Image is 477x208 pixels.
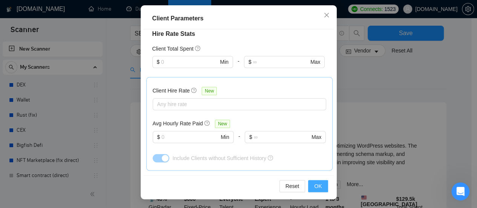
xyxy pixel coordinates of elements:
h5: Client Total Spent [152,45,193,53]
img: Profile image for Nazar [95,12,110,27]
span: $ [157,58,160,66]
input: 0 [161,133,219,141]
input: ∞ [254,133,310,141]
span: question-circle [268,155,273,160]
div: Отправить сообщениеОбычно мы отвечаем в течение менее минуты [8,102,143,138]
span: $ [249,133,252,141]
span: close [324,12,330,18]
span: New [202,87,217,95]
h5: Avg Hourly Rate Paid [153,119,203,128]
span: Max [311,133,321,141]
span: question-circle [191,87,197,93]
span: New [215,120,230,128]
img: logo [15,14,27,26]
div: ✅ How To: Connect your agency to [DOMAIN_NAME] [15,166,126,182]
span: OK [314,182,322,190]
img: Profile image for Viktor [109,12,124,27]
div: Обычно мы отвечаем в течение менее минуты [15,116,126,132]
span: Min [221,133,229,141]
span: question-circle [204,120,210,126]
div: Отправить сообщение [15,108,126,116]
span: question-circle [195,45,201,51]
iframe: Intercom live chat [451,182,469,200]
img: Profile image for Mariia [81,12,96,27]
button: OK [308,180,328,192]
span: $ [248,58,252,66]
button: Close [316,5,337,26]
span: Поиск по статьям [15,149,69,157]
div: - [233,56,244,77]
span: Min [220,58,229,66]
button: Поиск по статьям [11,145,140,160]
div: ✅ How To: Connect your agency to [DOMAIN_NAME] [11,163,140,185]
div: - [234,131,245,152]
div: Закрыть [130,12,143,26]
div: Client Parameters [152,14,325,23]
span: Max [310,58,320,66]
span: Reset [285,182,299,190]
h4: Hire Rate Stats [152,29,325,39]
input: 0 [161,58,218,66]
span: $ [157,133,160,141]
h5: Client Hire Rate [153,86,190,95]
p: Чем мы можем помочь? [15,66,136,92]
input: ∞ [253,58,309,66]
p: Здравствуйте! 👋 [15,54,136,66]
button: Reset [279,180,305,192]
span: Include Clients without Sufficient History [172,155,266,161]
